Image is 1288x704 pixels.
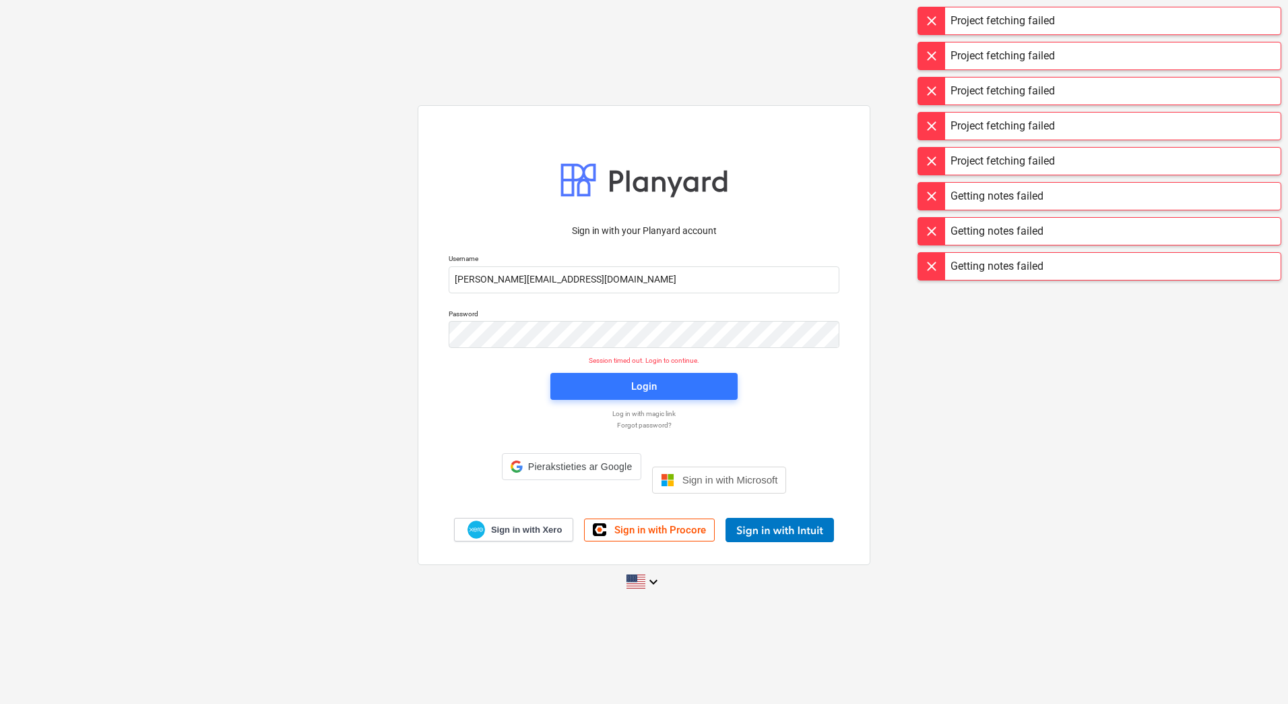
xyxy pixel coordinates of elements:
[491,524,562,536] span: Sign in with Xero
[951,83,1055,99] div: Project fetching failed
[614,524,706,536] span: Sign in with Procore
[951,188,1043,204] div: Getting notes failed
[682,474,778,486] span: Sign in with Microsoft
[468,521,485,539] img: Xero logo
[449,310,839,321] p: Password
[1221,639,1288,704] iframe: Chat Widget
[495,479,648,508] iframe: Poga Pierakstīties ar Google kontu
[442,409,846,418] a: Log in with magic link
[661,473,674,487] img: Microsoft logo
[449,224,839,238] p: Sign in with your Planyard account
[584,519,715,541] a: Sign in with Procore
[550,373,738,400] button: Login
[631,378,657,395] div: Login
[951,223,1043,239] div: Getting notes failed
[449,254,839,266] p: Username
[951,13,1055,29] div: Project fetching failed
[951,118,1055,134] div: Project fetching failed
[441,356,847,365] p: Session timed out. Login to continue.
[442,421,846,430] a: Forgot password?
[951,258,1043,274] div: Getting notes failed
[449,266,839,293] input: Username
[951,153,1055,169] div: Project fetching failed
[951,48,1055,64] div: Project fetching failed
[645,574,662,590] i: keyboard_arrow_down
[528,461,633,472] span: Pierakstieties ar Google
[502,453,641,480] div: Pierakstieties ar Google
[454,518,574,541] a: Sign in with Xero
